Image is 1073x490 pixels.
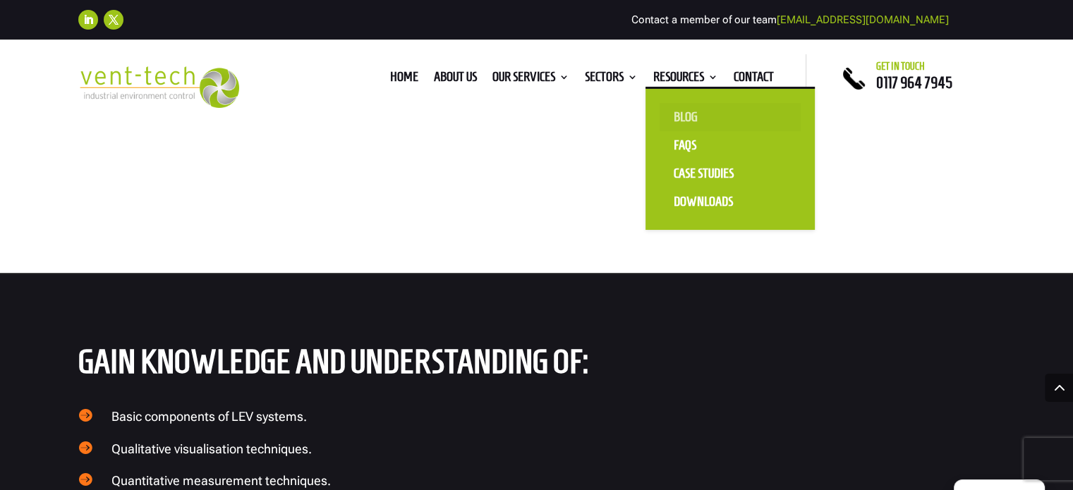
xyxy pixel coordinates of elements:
[876,74,952,91] a: 0117 964 7945
[660,159,801,188] a: Case Studies
[111,409,307,424] span: Basic components of LEV systems.
[111,473,331,488] span: Quantitative measurement techniques.
[585,72,638,87] a: Sectors
[104,10,123,30] a: Follow on X
[78,66,240,108] img: 2023-09-27T08_35_16.549ZVENT-TECH---Clear-background
[111,441,312,456] span: Qualitative visualisation techniques.
[876,61,925,72] span: Get in touch
[434,72,477,87] a: About us
[390,72,418,87] a: Home
[734,72,774,87] a: Contact
[631,13,949,26] span: Contact a member of our team
[660,131,801,159] a: FAQS
[78,440,92,454] span: 
[660,188,801,216] a: Downloads
[653,72,718,87] a: Resources
[78,344,995,386] h2: Gain knowledge and understanding of:
[492,72,569,87] a: Our Services
[78,408,92,422] span: 
[78,472,92,486] span: 
[777,13,949,26] a: [EMAIL_ADDRESS][DOMAIN_NAME]
[78,10,98,30] a: Follow on LinkedIn
[660,103,801,131] a: Blog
